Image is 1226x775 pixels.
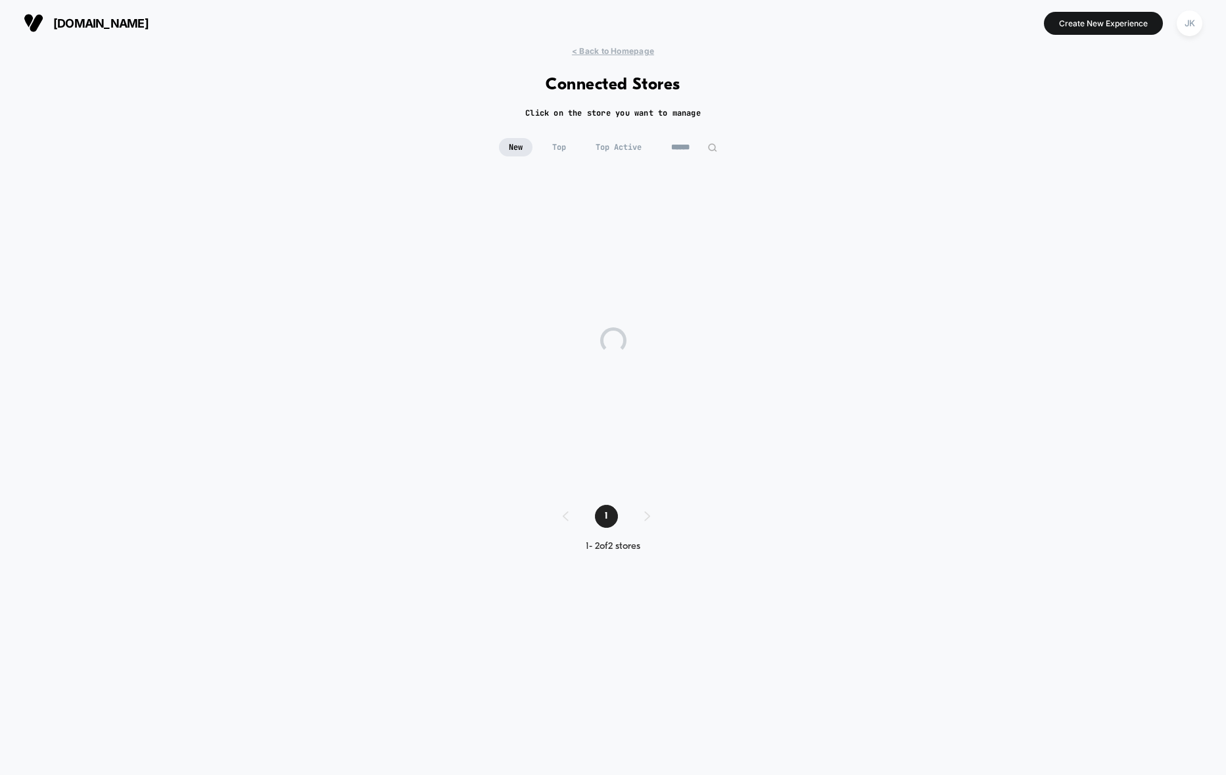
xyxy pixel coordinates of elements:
span: Top Active [586,138,651,156]
img: Visually logo [24,13,43,33]
span: [DOMAIN_NAME] [53,16,149,30]
span: Top [542,138,576,156]
div: JK [1177,11,1202,36]
button: [DOMAIN_NAME] [20,12,153,34]
span: New [499,138,532,156]
h1: Connected Stores [546,76,680,95]
button: Create New Experience [1044,12,1163,35]
img: edit [707,143,717,153]
span: < Back to Homepage [572,46,654,56]
h2: Click on the store you want to manage [525,108,701,118]
button: JK [1173,10,1206,37]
